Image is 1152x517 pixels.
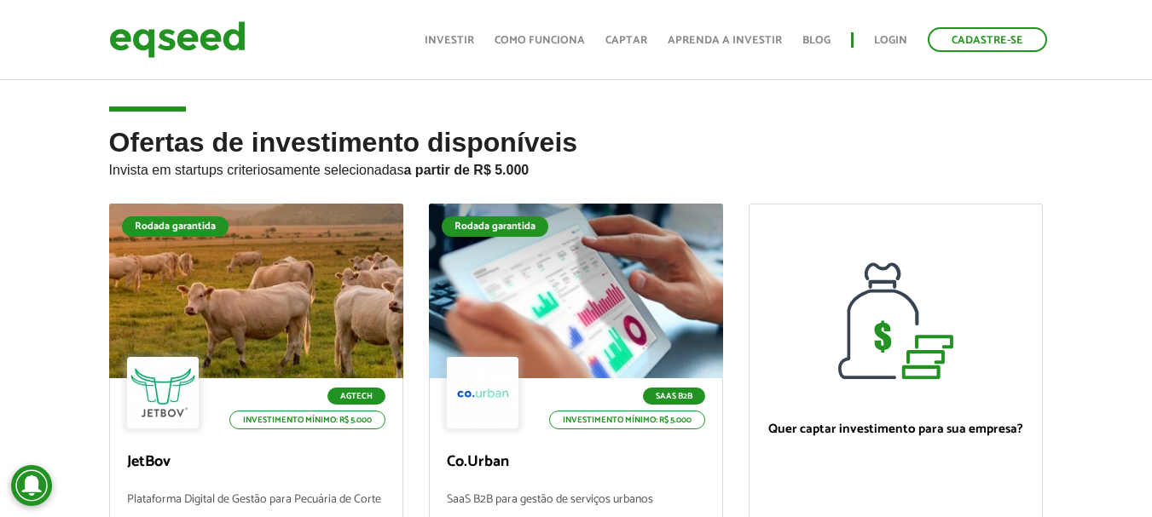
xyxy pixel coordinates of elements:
p: Co.Urban [447,453,705,472]
div: Rodada garantida [442,216,548,237]
p: Agtech [327,388,385,405]
strong: a partir de R$ 5.000 [404,163,530,177]
h2: Ofertas de investimento disponíveis [109,128,1044,204]
a: Blog [802,35,831,46]
p: Investimento mínimo: R$ 5.000 [229,411,385,429]
a: Como funciona [495,35,585,46]
a: Aprenda a investir [668,35,782,46]
div: Rodada garantida [122,216,229,237]
a: Cadastre-se [928,27,1047,52]
a: Captar [605,35,647,46]
a: Login [874,35,907,46]
p: Quer captar investimento para sua empresa? [767,422,1025,437]
p: Investimento mínimo: R$ 5.000 [549,411,705,429]
p: SaaS B2B [643,388,705,405]
p: Invista em startups criteriosamente selecionadas [109,158,1044,178]
img: EqSeed [109,17,246,62]
p: JetBov [127,453,385,472]
a: Investir [425,35,474,46]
